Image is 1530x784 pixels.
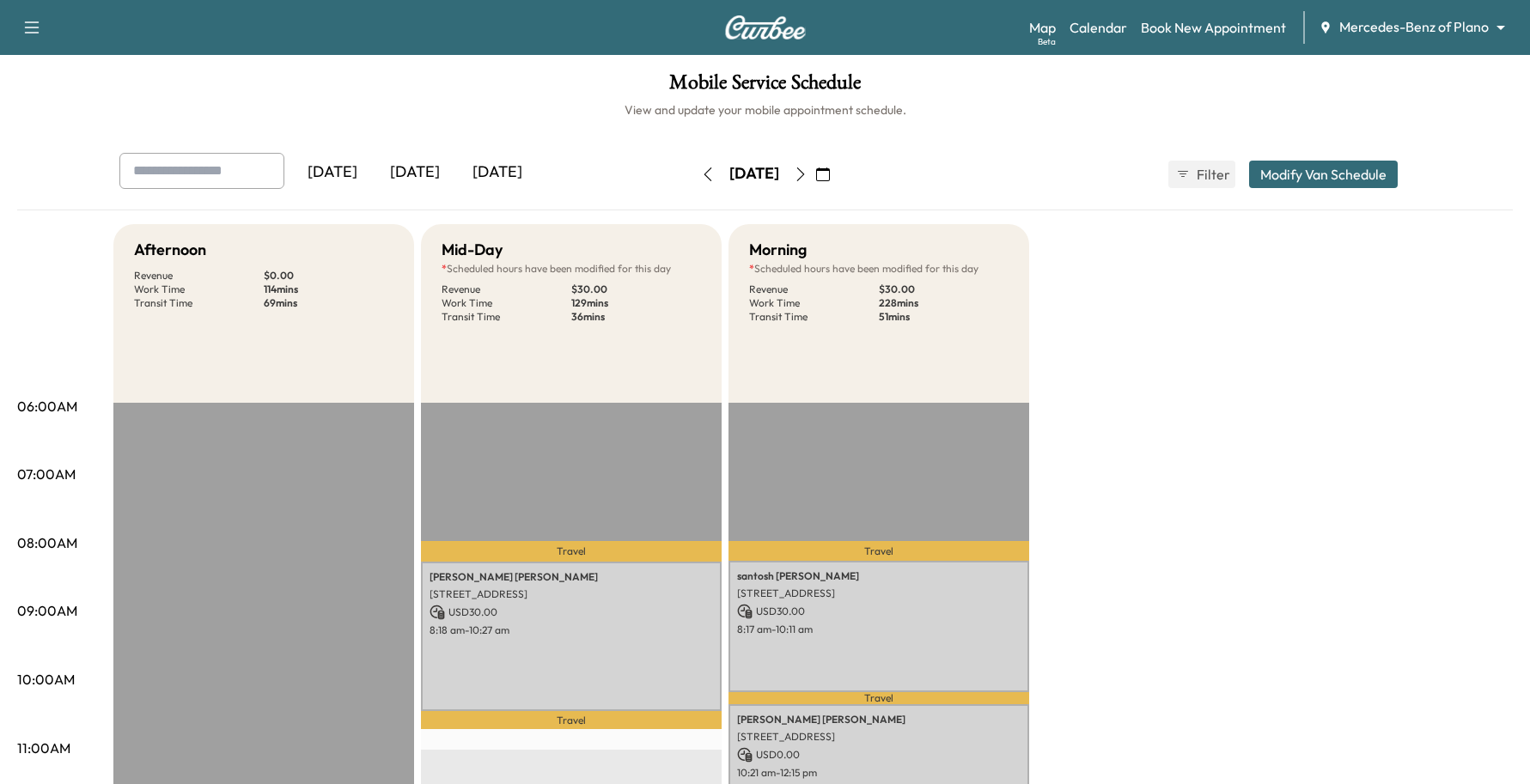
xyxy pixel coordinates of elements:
p: Travel [728,541,1029,561]
p: [STREET_ADDRESS] [737,586,1021,600]
p: 8:18 am - 10:27 am [430,623,713,637]
a: Book New Appointment [1141,17,1286,38]
a: Calendar [1070,17,1127,38]
p: Revenue [442,283,571,296]
h1: Mobile Service Schedule [17,72,1513,101]
p: Transit Time [749,310,879,324]
p: 08:00AM [17,532,77,553]
p: Travel [421,541,722,562]
p: Revenue [749,283,879,296]
p: USD 0.00 [737,747,1021,763]
p: 09:00AM [17,600,77,621]
p: 69 mins [264,296,393,310]
p: Work Time [442,296,571,310]
p: 36 mins [571,310,701,324]
p: $ 30.00 [571,283,701,296]
span: Filter [1197,164,1228,185]
p: 07:00AM [17,464,76,484]
h6: View and update your mobile appointment schedule. [17,101,1513,119]
p: Scheduled hours have been modified for this day [442,262,701,276]
div: [DATE] [291,153,374,192]
img: Curbee Logo [724,15,807,40]
a: MapBeta [1029,17,1056,38]
p: Work Time [749,296,879,310]
p: [PERSON_NAME] [PERSON_NAME] [737,713,1021,726]
p: 114 mins [264,283,393,296]
h5: Morning [749,238,807,262]
span: Mercedes-Benz of Plano [1339,17,1489,37]
p: [STREET_ADDRESS] [737,730,1021,744]
p: 11:00AM [17,738,70,758]
p: 06:00AM [17,396,77,416]
p: 51 mins [879,310,1009,324]
p: Revenue [134,269,264,283]
h5: Afternoon [134,238,206,262]
p: Work Time [134,283,264,296]
p: Transit Time [442,310,571,324]
p: 10:00AM [17,669,75,690]
p: [STREET_ADDRESS] [430,587,713,601]
p: Travel [421,711,722,730]
p: $ 0.00 [264,269,393,283]
div: [DATE] [374,153,456,192]
button: Filter [1168,161,1235,188]
p: Scheduled hours have been modified for this day [749,262,1009,276]
p: Travel [728,692,1029,703]
p: $ 30.00 [879,283,1009,296]
p: santosh [PERSON_NAME] [737,569,1021,583]
p: USD 30.00 [737,604,1021,619]
div: Beta [1038,35,1056,48]
p: 228 mins [879,296,1009,310]
div: [DATE] [729,163,779,185]
p: 10:21 am - 12:15 pm [737,766,1021,780]
p: 129 mins [571,296,701,310]
h5: Mid-Day [442,238,503,262]
p: 8:17 am - 10:11 am [737,623,1021,636]
p: Transit Time [134,296,264,310]
button: Modify Van Schedule [1249,161,1398,188]
div: [DATE] [456,153,539,192]
p: USD 30.00 [430,605,713,620]
p: [PERSON_NAME] [PERSON_NAME] [430,570,713,584]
